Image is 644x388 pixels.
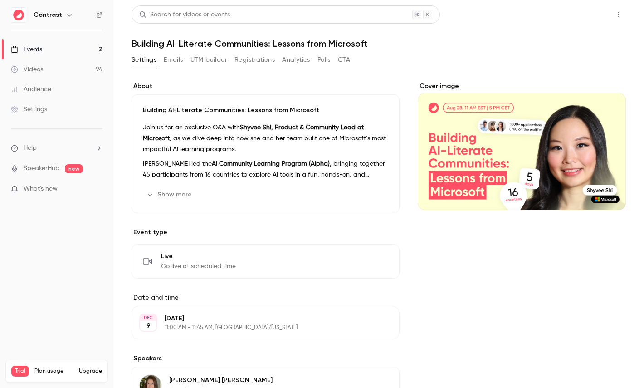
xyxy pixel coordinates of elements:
button: Polls [317,53,331,67]
button: Share [568,5,604,24]
div: Videos [11,65,43,74]
p: [PERSON_NAME] led the , bringing together 45 participants from 16 countries to explore AI tools i... [143,158,388,180]
p: Event type [132,228,400,237]
span: Go live at scheduled time [161,262,236,271]
p: 9 [146,321,151,330]
div: Audience [11,85,51,94]
section: Cover image [418,82,626,210]
strong: AI Community Learning Program (Alpha) [212,161,330,167]
button: Upgrade [79,368,102,375]
label: About [132,82,400,91]
button: Settings [132,53,156,67]
button: Show more [143,187,197,202]
p: [DATE] [165,314,351,323]
h1: Building AI-Literate Communities: Lessons from Microsoft [132,38,626,49]
button: Registrations [234,53,275,67]
label: Speakers [132,354,400,363]
button: CTA [338,53,350,67]
div: Settings [11,105,47,114]
span: Trial [11,366,29,377]
h6: Contrast [34,10,62,20]
label: Cover image [418,82,626,91]
span: What's new [24,184,58,194]
label: Date and time [132,293,400,302]
li: help-dropdown-opener [11,143,102,153]
span: Plan usage [34,368,73,375]
strong: Shyvee Shi, Product & Community Lead at Microsoft [143,124,364,142]
p: Join us for an exclusive Q&A with , as we dive deep into how she and her team built one of Micros... [143,122,388,155]
img: Contrast [11,8,26,22]
div: Events [11,45,42,54]
span: new [65,164,83,173]
p: [PERSON_NAME] [PERSON_NAME] [169,376,273,385]
button: Analytics [282,53,310,67]
span: Live [161,252,236,261]
a: SpeakerHub [24,164,59,173]
div: DEC [140,314,156,321]
button: UTM builder [190,53,227,67]
button: Emails [164,53,183,67]
p: 11:00 AM - 11:45 AM, [GEOGRAPHIC_DATA]/[US_STATE] [165,324,351,331]
span: Help [24,143,37,153]
div: Search for videos or events [139,10,230,20]
p: Building AI-Literate Communities: Lessons from Microsoft [143,106,388,115]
